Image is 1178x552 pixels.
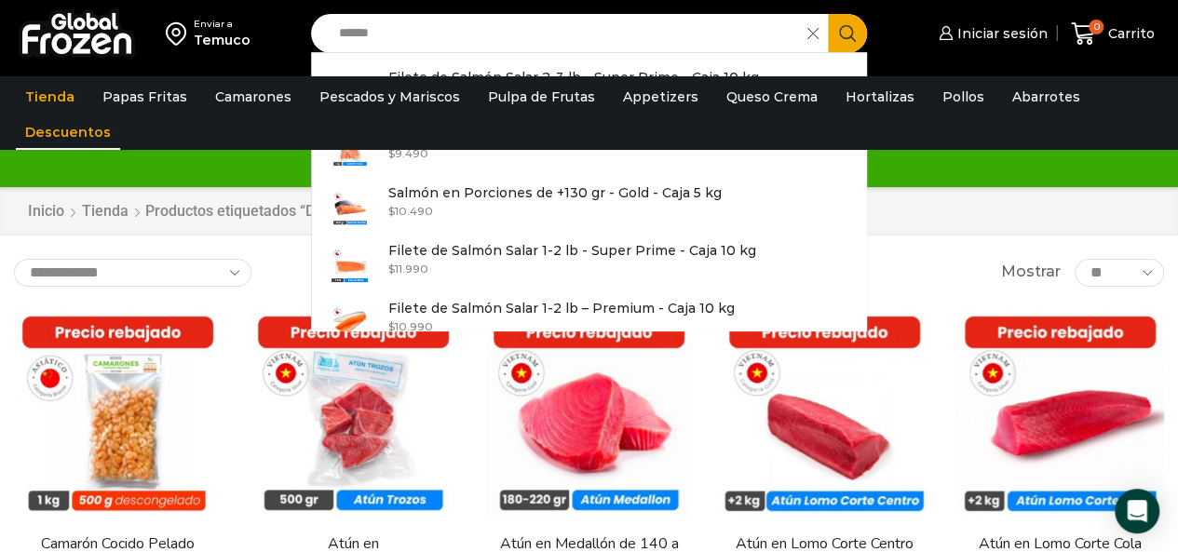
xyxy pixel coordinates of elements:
[16,79,84,114] a: Tienda
[206,79,301,114] a: Camarones
[388,146,395,160] span: $
[81,201,129,222] a: Tienda
[614,79,708,114] a: Appetizers
[14,259,251,287] select: Pedido de la tienda
[166,18,194,49] img: address-field-icon.svg
[836,79,924,114] a: Hortalizas
[312,293,867,351] a: Filete de Salmón Salar 1-2 lb – Premium - Caja 10 kg $10.990
[312,178,867,236] a: Salmón en Porciones de +130 gr - Gold - Caja 5 kg $10.490
[953,24,1048,43] span: Iniciar sesión
[93,79,196,114] a: Papas Fritas
[1066,12,1159,56] a: 0 Carrito
[1003,79,1090,114] a: Abarrotes
[312,62,867,120] a: Filete de Salmón Salar 2-3 lb - Super Prime - Caja 10 kg $12.190
[388,240,756,261] p: Filete de Salmón Salar 1-2 lb - Super Prime - Caja 10 kg
[388,262,428,276] bdi: 11.990
[194,18,250,31] div: Enviar a
[1115,489,1159,533] div: Open Intercom Messenger
[145,202,389,220] h1: Productos etiquetados “Descuentos”
[388,204,395,218] span: $
[388,182,722,203] p: Salmón en Porciones de +130 gr - Gold - Caja 5 kg
[312,236,867,293] a: Filete de Salmón Salar 1-2 lb - Super Prime - Caja 10 kg $11.990
[310,79,469,114] a: Pescados y Mariscos
[479,79,604,114] a: Pulpa de Frutas
[388,67,759,88] p: Filete de Salmón Salar 2-3 lb - Super Prime - Caja 10 kg
[934,15,1048,52] a: Iniciar sesión
[388,319,433,333] bdi: 10.990
[27,201,389,222] nav: Breadcrumb
[27,201,65,222] a: Inicio
[828,14,867,53] button: Search button
[1104,24,1155,43] span: Carrito
[16,114,120,150] a: Descuentos
[1001,262,1061,283] span: Mostrar
[388,319,395,333] span: $
[194,31,250,49] div: Temuco
[388,204,433,218] bdi: 10.490
[388,262,395,276] span: $
[1089,20,1104,34] span: 0
[388,146,428,160] bdi: 9.490
[388,298,735,318] p: Filete de Salmón Salar 1-2 lb – Premium - Caja 10 kg
[717,79,827,114] a: Queso Crema
[933,79,994,114] a: Pollos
